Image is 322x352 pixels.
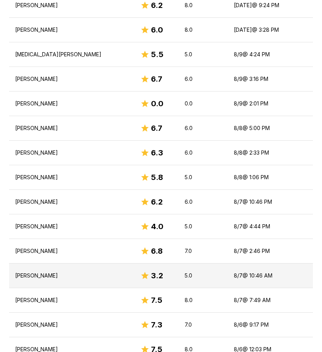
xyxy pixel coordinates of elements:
[185,100,222,107] p: 0.0
[15,2,128,9] p: [PERSON_NAME]
[151,245,163,257] h6: 6.8
[151,171,163,183] h6: 5.8
[15,247,128,255] p: [PERSON_NAME]
[151,48,163,60] h6: 5.5
[228,190,313,214] td: 8/7 @ 10:46 PM
[228,288,313,313] td: 8/7 @ 7:49 AM
[15,321,128,329] p: [PERSON_NAME]
[15,149,128,157] p: [PERSON_NAME]
[185,174,222,181] p: 5.0
[151,220,163,233] h6: 4.0
[185,149,222,157] p: 6.0
[15,51,128,58] p: [MEDICAL_DATA][PERSON_NAME]
[151,294,162,306] h6: 7.5
[228,67,313,91] td: 8/9 @ 3:16 PM
[15,124,128,132] p: [PERSON_NAME]
[185,198,222,206] p: 6.0
[151,196,163,208] h6: 6.2
[185,124,222,132] p: 6.0
[151,98,163,110] h6: 0.0
[185,2,222,9] p: 8.0
[185,75,222,83] p: 6.0
[15,75,128,83] p: [PERSON_NAME]
[228,239,313,264] td: 8/7 @ 2:46 PM
[151,73,162,85] h6: 6.7
[185,247,222,255] p: 7.0
[185,26,222,34] p: 8.0
[185,296,222,304] p: 8.0
[151,122,162,134] h6: 6.7
[228,18,313,42] td: [DATE] @ 3:28 PM
[185,223,222,230] p: 5.0
[185,321,222,329] p: 7.0
[228,91,313,116] td: 8/9 @ 2:01 PM
[15,174,128,181] p: [PERSON_NAME]
[151,147,163,159] h6: 6.3
[228,141,313,165] td: 8/8 @ 2:33 PM
[228,214,313,239] td: 8/7 @ 4:44 PM
[151,270,163,282] h6: 3.2
[15,272,128,279] p: [PERSON_NAME]
[15,223,128,230] p: [PERSON_NAME]
[228,116,313,141] td: 8/8 @ 5:00 PM
[151,24,163,36] h6: 6.0
[151,319,162,331] h6: 7.3
[15,26,128,34] p: [PERSON_NAME]
[228,313,313,337] td: 8/6 @ 9:17 PM
[15,296,128,304] p: [PERSON_NAME]
[228,264,313,288] td: 8/7 @ 10:46 AM
[15,198,128,206] p: [PERSON_NAME]
[15,100,128,107] p: [PERSON_NAME]
[228,165,313,190] td: 8/8 @ 1:06 PM
[185,51,222,58] p: 5.0
[228,42,313,67] td: 8/9 @ 4:24 PM
[185,272,222,279] p: 5.0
